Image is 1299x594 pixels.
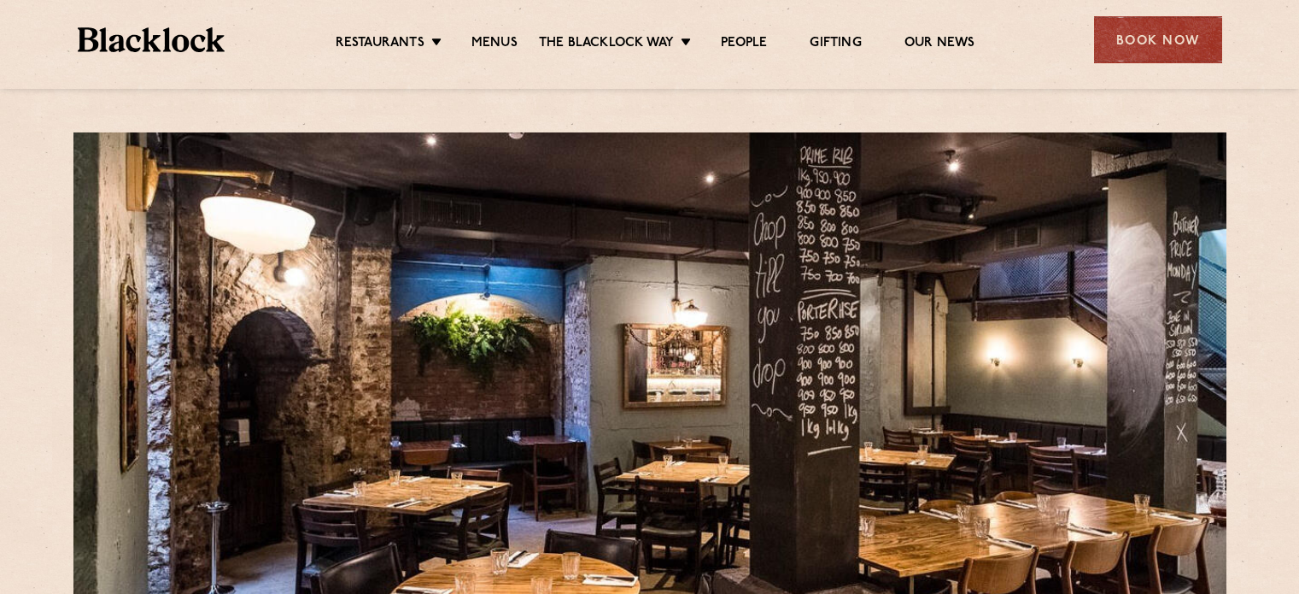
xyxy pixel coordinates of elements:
img: BL_Textured_Logo-footer-cropped.svg [78,27,225,52]
a: Menus [471,35,518,54]
a: Gifting [810,35,861,54]
a: The Blacklock Way [539,35,674,54]
a: Restaurants [336,35,424,54]
a: People [721,35,767,54]
div: Book Now [1094,16,1222,63]
a: Our News [904,35,975,54]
